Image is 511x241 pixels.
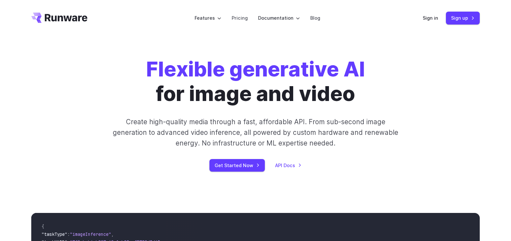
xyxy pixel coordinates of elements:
[209,159,265,172] a: Get Started Now
[195,14,221,22] label: Features
[111,231,114,237] span: ,
[275,162,302,169] a: API Docs
[258,14,300,22] label: Documentation
[310,14,320,22] a: Blog
[446,12,480,24] a: Sign up
[67,231,70,237] span: :
[42,231,67,237] span: "taskType"
[112,116,399,149] p: Create high-quality media through a fast, affordable API. From sub-second image generation to adv...
[232,14,248,22] a: Pricing
[146,57,365,106] h1: for image and video
[146,56,365,81] strong: Flexible generative AI
[31,13,87,23] a: Go to /
[42,224,44,229] span: {
[70,231,111,237] span: "imageInference"
[423,14,438,22] a: Sign in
